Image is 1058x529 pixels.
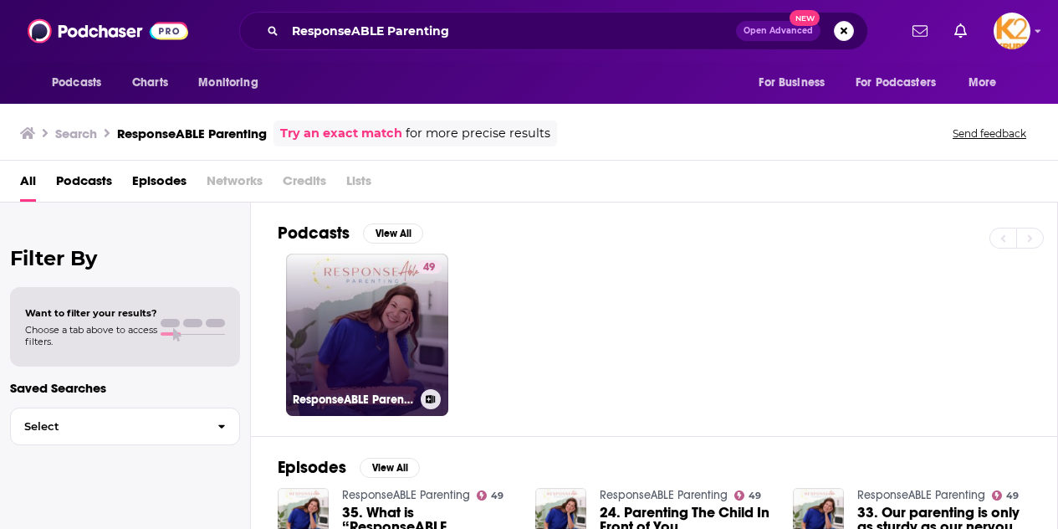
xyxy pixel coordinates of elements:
a: Show notifications dropdown [906,17,934,45]
a: Episodes [132,167,187,202]
span: Select [11,421,204,432]
span: Choose a tab above to access filters. [25,324,157,347]
a: ResponseABLE Parenting [857,488,985,502]
input: Search podcasts, credits, & more... [285,18,736,44]
a: EpisodesView All [278,457,420,478]
button: Show profile menu [994,13,1030,49]
span: Networks [207,167,263,202]
h3: ResponseABLE Parenting [117,126,267,141]
span: Logged in as K2Krupp [994,13,1030,49]
a: Show notifications dropdown [948,17,974,45]
p: Saved Searches [10,380,240,396]
button: open menu [845,67,960,99]
button: open menu [40,67,123,99]
span: Lists [346,167,371,202]
a: 49 [477,490,504,501]
a: Try an exact match [280,124,402,143]
a: PodcastsView All [278,223,423,244]
span: Monitoring [198,71,258,95]
button: Send feedback [948,126,1031,141]
span: 49 [491,492,503,500]
span: For Business [759,71,825,95]
span: For Podcasters [856,71,936,95]
button: open menu [747,67,846,99]
h3: Search [55,126,97,141]
button: Select [10,408,240,445]
h2: Episodes [278,457,346,478]
a: Podcasts [56,167,112,202]
a: Charts [121,67,178,99]
div: Search podcasts, credits, & more... [239,12,868,50]
button: open menu [957,67,1018,99]
h2: Podcasts [278,223,350,244]
span: Credits [283,167,326,202]
a: 49 [417,260,442,274]
a: 49ResponseABLE Parenting [286,254,448,416]
span: 49 [749,492,761,500]
a: All [20,167,36,202]
button: View All [363,223,423,244]
span: Open Advanced [744,27,813,35]
span: New [790,10,820,26]
span: More [969,71,997,95]
span: Want to filter your results? [25,307,157,319]
img: User Profile [994,13,1030,49]
span: Podcasts [52,71,101,95]
a: ResponseABLE Parenting [342,488,470,502]
span: for more precise results [406,124,550,143]
button: open menu [187,67,279,99]
span: Charts [132,71,168,95]
span: 49 [423,259,435,276]
h3: ResponseABLE Parenting [293,393,414,407]
a: 49 [734,490,762,501]
img: Podchaser - Follow, Share and Rate Podcasts [28,15,188,47]
a: 49 [992,490,1020,501]
a: ResponseABLE Parenting [600,488,728,502]
span: 49 [1006,492,1019,500]
h2: Filter By [10,246,240,270]
button: Open AdvancedNew [736,21,820,41]
button: View All [360,458,420,478]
